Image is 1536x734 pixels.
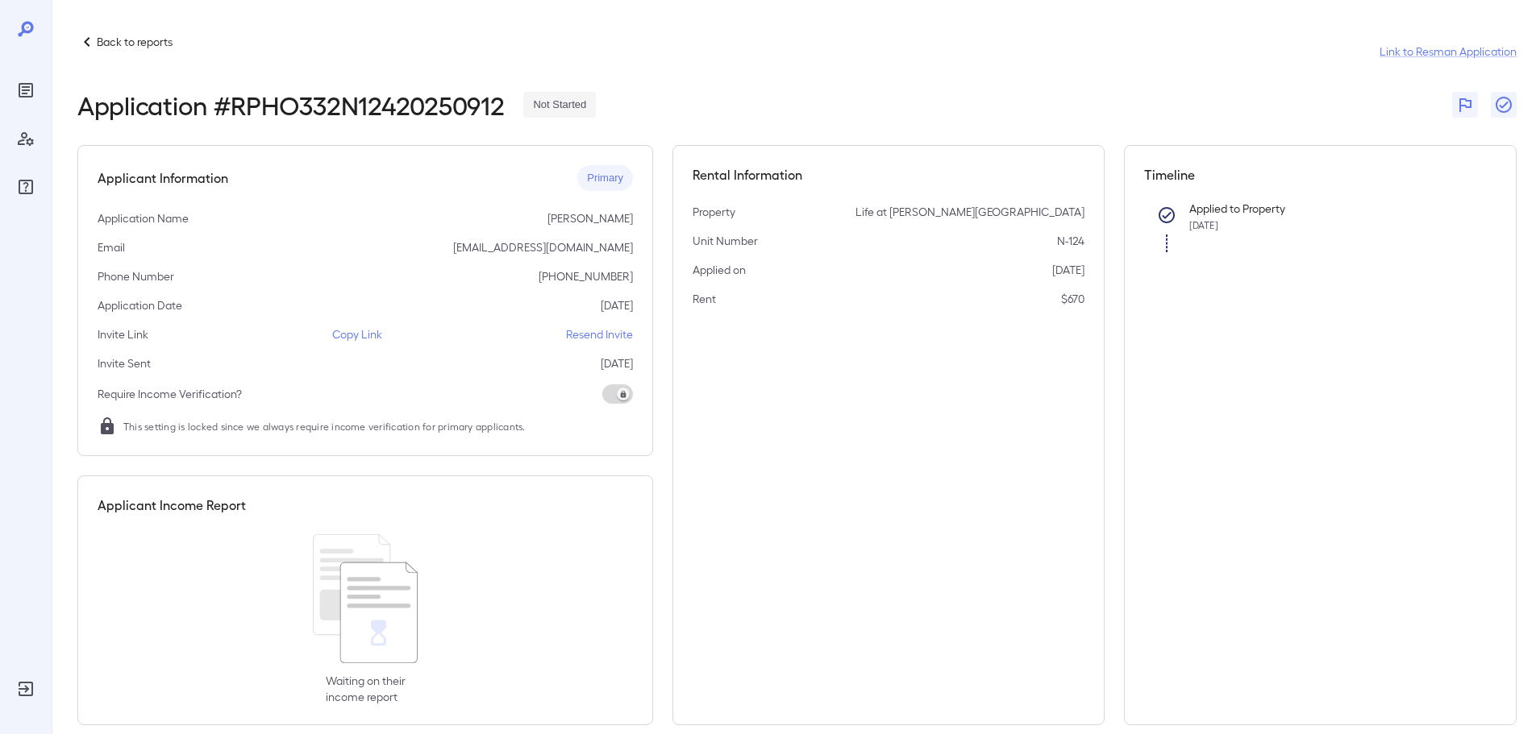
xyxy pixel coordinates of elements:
a: Link to Resman Application [1380,44,1517,60]
span: This setting is locked since we always require income verification for primary applicants. [123,418,526,434]
p: Applied to Property [1189,201,1471,217]
div: FAQ [13,174,39,200]
div: Manage Users [13,126,39,151]
p: Email [98,239,125,255]
p: Invite Link [98,326,148,342]
div: Log Out [13,676,39,702]
p: Invite Sent [98,355,151,371]
p: N-124 [1057,233,1084,249]
p: Require Income Verification? [98,386,242,402]
p: Life at [PERSON_NAME][GEOGRAPHIC_DATA] [855,204,1084,220]
h5: Applicant Information [98,168,228,188]
h2: Application # RPHO332N12420250912 [77,90,504,119]
h5: Timeline [1144,165,1497,185]
button: Close Report [1491,92,1517,118]
p: Rent [693,291,716,307]
p: [PHONE_NUMBER] [539,268,633,284]
p: [DATE] [601,355,633,371]
h5: Rental Information [693,165,1084,185]
p: $670 [1061,291,1084,307]
p: [EMAIL_ADDRESS][DOMAIN_NAME] [453,239,633,255]
span: [DATE] [1189,219,1218,230]
p: Resend Invite [566,326,633,342]
span: Not Started [523,97,596,113]
div: Reports [13,77,39,103]
p: [DATE] [1052,262,1084,278]
p: Phone Number [98,268,174,284]
p: Copy Link [332,326,382,342]
p: [PERSON_NAME] [547,210,633,226]
h5: Applicant Income Report [98,496,246,515]
p: Property [693,204,735,220]
p: Application Date [98,297,182,313]
span: Primary [577,171,633,186]
p: Unit Number [693,233,758,249]
p: Application Name [98,210,189,226]
p: Waiting on their income report [326,673,406,705]
p: [DATE] [601,297,633,313]
button: Flag Report [1452,92,1478,118]
p: Applied on [693,262,746,278]
p: Back to reports [97,34,173,50]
